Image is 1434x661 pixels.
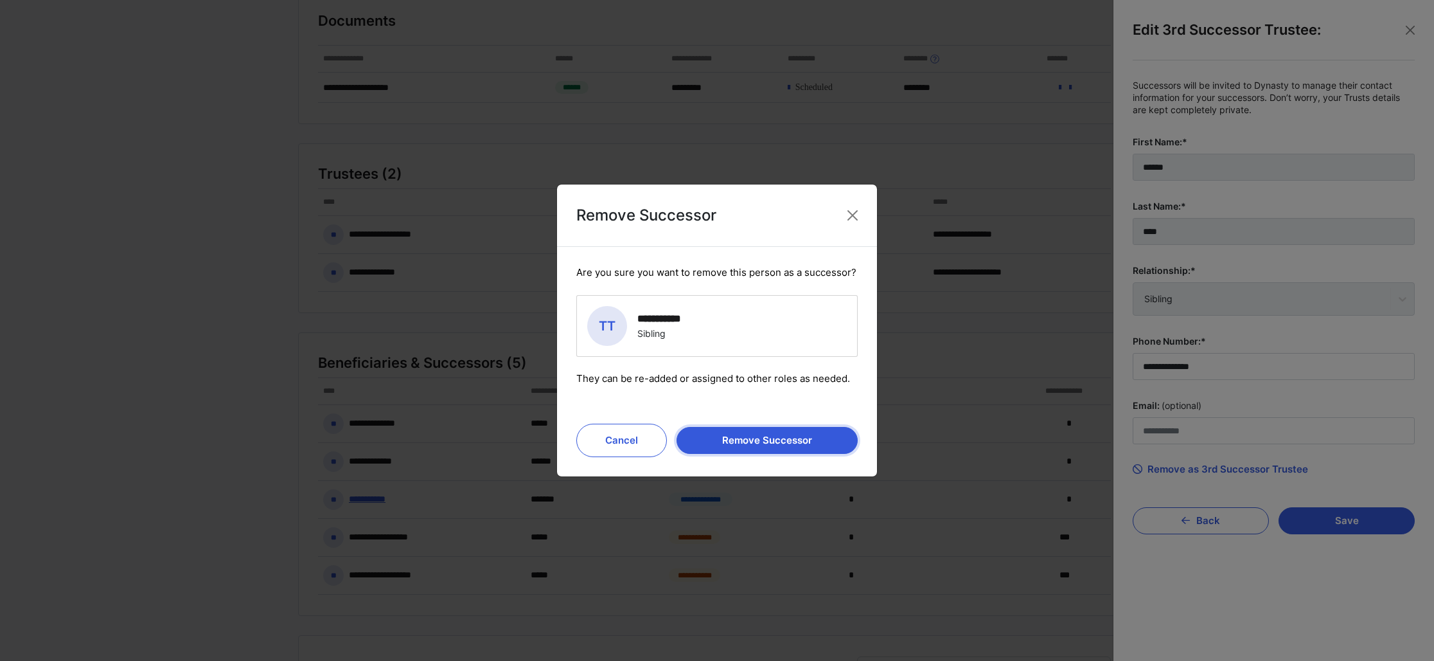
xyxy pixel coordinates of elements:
button: Close [842,205,863,226]
div: Sibling [637,328,690,339]
button: Remove Successor [677,427,858,454]
fieldset: Are you sure you want to remove this person as a successor? [576,266,858,279]
button: Cancel [576,424,667,457]
div: Remove Successor [576,204,716,227]
span: TT [587,306,627,346]
fieldset: They can be re-added or assigned to other roles as needed. [576,372,858,385]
